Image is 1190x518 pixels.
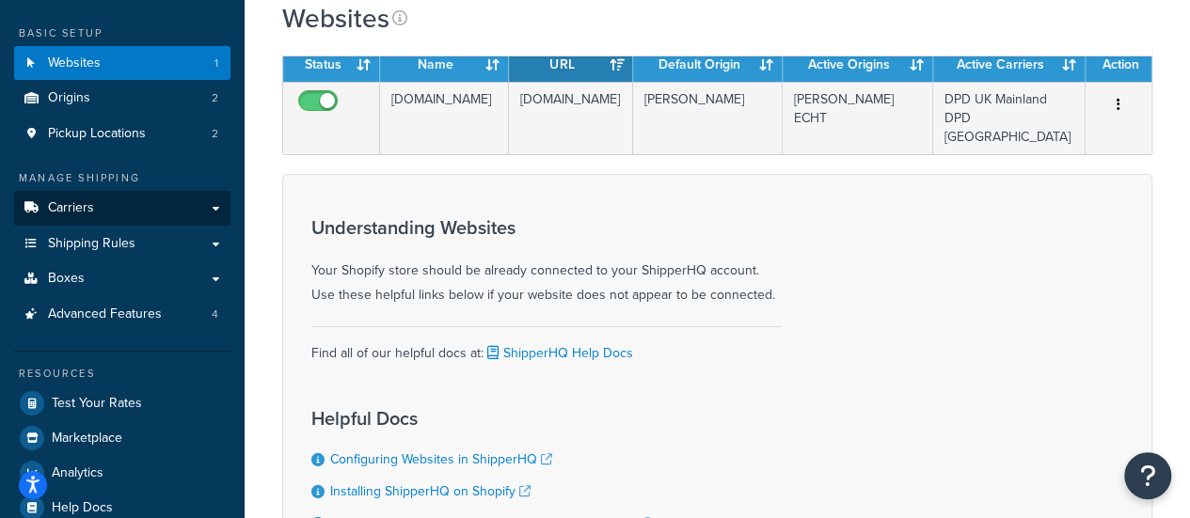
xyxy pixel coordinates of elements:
th: Default Origin: activate to sort column ascending [633,48,783,82]
a: Analytics [14,456,230,490]
div: Basic Setup [14,25,230,41]
th: Name: activate to sort column ascending [380,48,509,82]
li: Advanced Features [14,297,230,332]
td: [PERSON_NAME] ECHT [783,82,933,154]
td: [DOMAIN_NAME] [509,82,634,154]
th: URL: activate to sort column ascending [509,48,634,82]
a: ShipperHQ Help Docs [484,343,633,363]
a: Carriers [14,191,230,226]
a: Shipping Rules [14,227,230,261]
span: 2 [212,90,218,106]
li: Pickup Locations [14,117,230,151]
span: 1 [214,55,218,71]
th: Active Origins: activate to sort column ascending [783,48,933,82]
td: [PERSON_NAME] [633,82,783,154]
span: Marketplace [52,431,122,447]
span: 2 [212,126,218,142]
a: Websites 1 [14,46,230,81]
th: Active Carriers: activate to sort column ascending [933,48,1086,82]
span: Boxes [48,271,85,287]
span: Analytics [52,465,103,481]
h3: Helpful Docs [311,408,650,429]
button: Open Resource Center [1124,452,1171,499]
span: Pickup Locations [48,126,146,142]
a: Advanced Features 4 [14,297,230,332]
a: Configuring Websites in ShipperHQ [330,449,552,469]
div: Manage Shipping [14,170,230,186]
span: Carriers [48,200,94,216]
th: Status: activate to sort column ascending [283,48,380,82]
a: Test Your Rates [14,386,230,420]
li: Origins [14,81,230,116]
a: Installing ShipperHQ on Shopify [330,481,531,501]
a: Boxes [14,261,230,296]
div: Find all of our helpful docs at: [311,326,782,366]
a: Pickup Locations 2 [14,117,230,151]
a: Marketplace [14,421,230,455]
span: Websites [48,55,101,71]
span: Test Your Rates [52,396,142,412]
li: Websites [14,46,230,81]
span: 4 [212,306,218,322]
h3: Understanding Websites [311,217,782,238]
a: Origins 2 [14,81,230,116]
th: Action [1086,48,1151,82]
td: DPD UK Mainland DPD [GEOGRAPHIC_DATA] [933,82,1086,154]
span: Help Docs [52,500,113,516]
span: Origins [48,90,90,106]
span: Advanced Features [48,306,162,322]
div: Resources [14,366,230,382]
span: Shipping Rules [48,236,135,252]
td: [DOMAIN_NAME] [380,82,509,154]
div: Your Shopify store should be already connected to your ShipperHQ account. Use these helpful links... [311,217,782,307]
